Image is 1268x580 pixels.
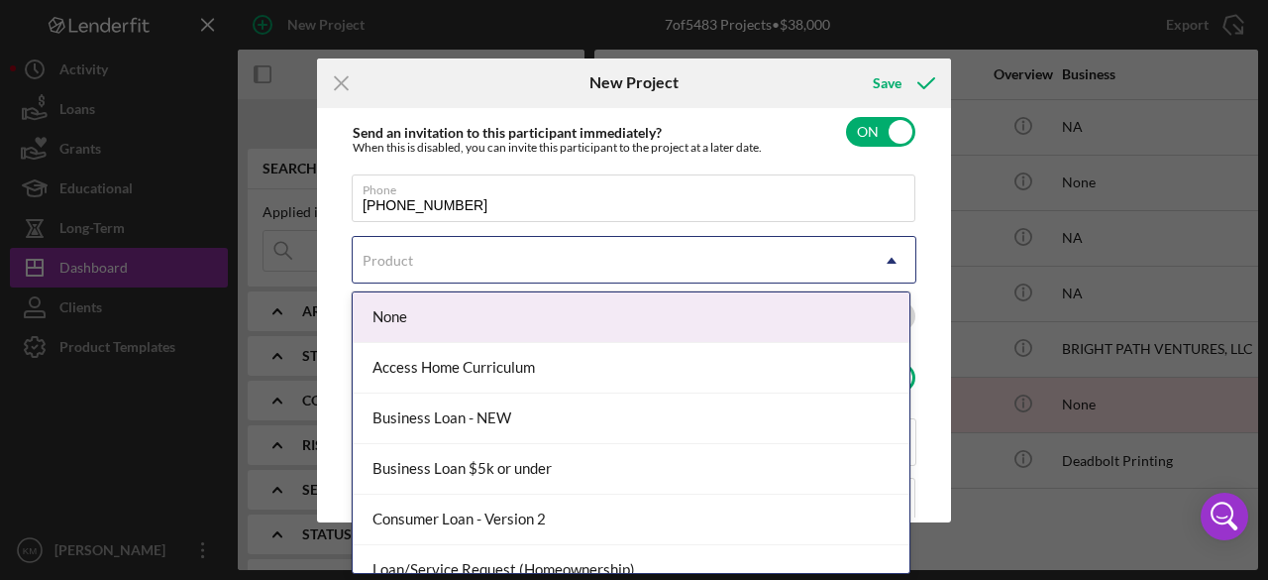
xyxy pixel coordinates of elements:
[353,292,909,343] div: None
[589,73,679,91] h6: New Project
[363,175,915,197] label: Phone
[353,124,662,141] label: Send an invitation to this participant immediately?
[873,63,901,103] div: Save
[353,141,762,155] div: When this is disabled, you can invite this participant to the project at a later date.
[363,253,413,269] div: Product
[353,394,909,444] div: Business Loan - NEW
[353,343,909,394] div: Access Home Curriculum
[1201,493,1248,540] div: Open Intercom Messenger
[353,444,909,495] div: Business Loan $5k or under
[353,495,909,545] div: Consumer Loan - Version 2
[853,63,951,103] button: Save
